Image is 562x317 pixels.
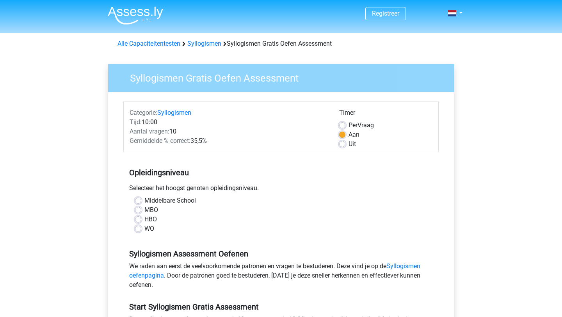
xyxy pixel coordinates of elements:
h5: Opleidingsniveau [129,165,433,180]
label: MBO [144,205,158,215]
label: WO [144,224,154,233]
label: Middelbare School [144,196,196,205]
span: Per [349,121,357,129]
span: Tijd: [130,118,142,126]
div: Timer [339,108,432,121]
div: 10 [124,127,333,136]
div: Selecteer het hoogst genoten opleidingsniveau. [123,183,439,196]
div: Syllogismen Gratis Oefen Assessment [114,39,448,48]
span: Gemiddelde % correct: [130,137,190,144]
label: HBO [144,215,157,224]
h3: Syllogismen Gratis Oefen Assessment [121,69,448,84]
span: Aantal vragen: [130,128,169,135]
span: Categorie: [130,109,157,116]
label: Aan [349,130,359,139]
label: Uit [349,139,356,149]
img: Assessly [108,6,163,25]
a: Syllogismen [187,40,221,47]
h5: Start Syllogismen Gratis Assessment [129,302,433,312]
a: Syllogismen [157,109,191,116]
h5: Syllogismen Assessment Oefenen [129,249,433,258]
div: We raden aan eerst de veelvoorkomende patronen en vragen te bestuderen. Deze vind je op de . Door... [123,262,439,293]
a: Alle Capaciteitentesten [117,40,180,47]
div: 35,5% [124,136,333,146]
label: Vraag [349,121,374,130]
a: Registreer [372,10,399,17]
div: 10:00 [124,118,333,127]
